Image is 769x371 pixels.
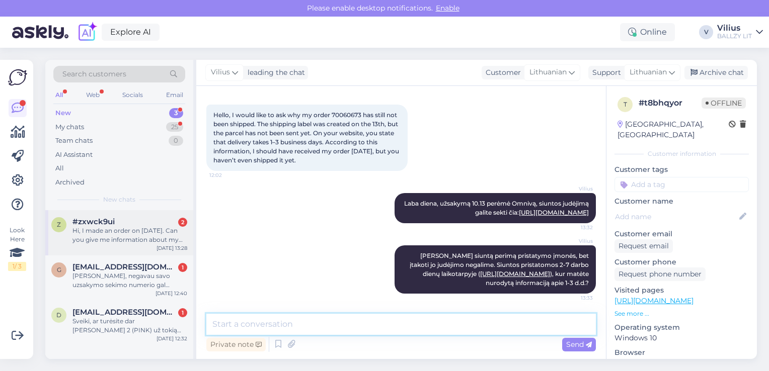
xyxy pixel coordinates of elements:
[8,68,27,87] img: Askly Logo
[84,88,102,102] div: Web
[120,88,145,102] div: Socials
[72,226,187,244] div: Hi, I made an order on [DATE]. Can you give me information about my order ?
[620,23,675,41] div: Online
[157,244,187,252] div: [DATE] 13:28
[72,262,177,271] span: gabrieliuspalubinskas18@gmail.com
[480,270,550,277] a: [URL][DOMAIN_NAME]
[156,290,187,297] div: [DATE] 12:40
[615,211,737,222] input: Add name
[614,347,749,358] p: Browser
[169,108,183,118] div: 3
[614,296,694,305] a: [URL][DOMAIN_NAME]
[614,322,749,333] p: Operating system
[614,267,706,281] div: Request phone number
[519,209,589,216] a: [URL][DOMAIN_NAME]
[702,98,746,109] span: Offline
[178,218,187,227] div: 2
[55,177,85,188] div: Archived
[57,266,61,273] span: g
[178,263,187,272] div: 1
[178,308,187,317] div: 1
[55,150,93,160] div: AI Assistant
[8,262,26,271] div: 1 / 3
[213,111,401,164] span: Hello, I would like to ask why my order 70060673 has still not been shipped. The shipping label w...
[166,122,183,132] div: 25
[614,333,749,343] p: Windows 10
[588,67,621,78] div: Support
[618,119,729,140] div: [GEOGRAPHIC_DATA], [GEOGRAPHIC_DATA]
[244,67,305,78] div: leading the chat
[717,24,763,40] a: ViliusBALLZY LIT
[529,67,567,78] span: Lithuanian
[482,67,521,78] div: Customer
[624,101,627,108] span: t
[684,66,748,79] div: Archive chat
[72,317,187,335] div: Sveiki, ar turėsite dar [PERSON_NAME] 2 (PINK) už tokią pačią kainą 44 dydį?
[57,221,61,228] span: z
[614,239,673,253] div: Request email
[717,24,752,32] div: Vilius
[164,88,185,102] div: Email
[72,271,187,290] div: [PERSON_NAME], negavau savo uzsakymo sekimo numerio gal galetumet man ji duoti
[8,226,26,271] div: Look Here
[555,224,593,231] span: 13:32
[62,69,126,79] span: Search customers
[55,108,71,118] div: New
[555,294,593,302] span: 13:33
[211,67,230,78] span: Vilius
[614,229,749,239] p: Customer email
[630,67,667,78] span: Lithuanian
[169,136,183,146] div: 0
[72,217,115,226] span: #zxwck9ui
[614,196,749,207] p: Customer name
[699,25,713,39] div: V
[433,4,463,13] span: Enable
[614,149,749,158] div: Customer information
[614,164,749,175] p: Customer tags
[157,335,187,342] div: [DATE] 12:32
[717,32,752,40] div: BALLZY LIT
[76,22,98,43] img: explore-ai
[555,185,593,193] span: Vilius
[56,311,61,319] span: d
[102,24,160,41] a: Explore AI
[55,136,93,146] div: Team chats
[410,252,590,287] span: [PERSON_NAME] siuntą perimą pristatymo įmonės, bet įtakoti jo judėjimo negalime. Siuntos pristato...
[614,358,749,368] p: Firefox 144.0
[55,122,84,132] div: My chats
[53,88,65,102] div: All
[72,308,177,317] span: dovilesiaulenskyte2005@gmail.com
[55,163,64,173] div: All
[566,340,592,349] span: Send
[103,195,135,204] span: New chats
[614,177,749,192] input: Add a tag
[209,171,247,179] span: 12:02
[614,309,749,318] p: See more ...
[639,97,702,109] div: # t8bhqyor
[404,200,590,216] span: Laba diena, užsakymą 10.13 perėmė Omnivą, siuntos judėjimą galite sekti čia:
[555,237,593,245] span: Vilius
[614,257,749,267] p: Customer phone
[614,285,749,296] p: Visited pages
[206,338,266,351] div: Private note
